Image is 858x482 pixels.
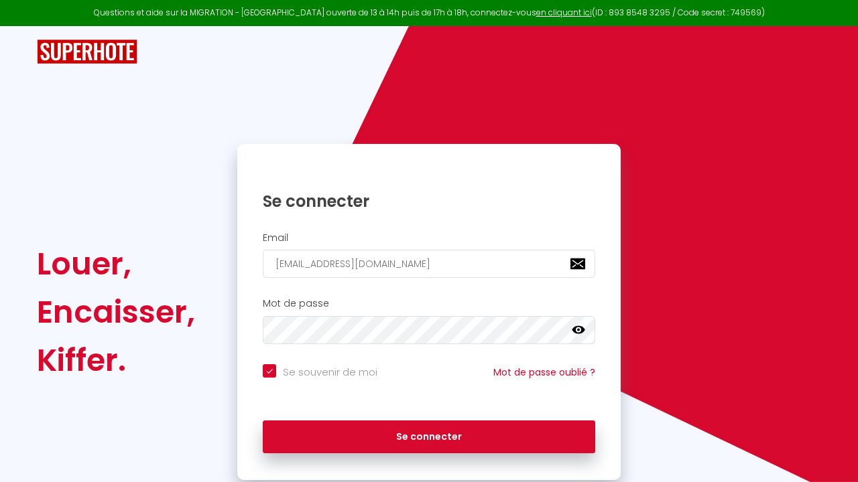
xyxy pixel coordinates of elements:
[263,250,595,278] input: Ton Email
[263,420,595,454] button: Se connecter
[37,288,195,336] div: Encaisser,
[37,39,137,64] img: SuperHote logo
[493,366,595,379] a: Mot de passe oublié ?
[263,298,595,309] h2: Mot de passe
[536,7,592,18] a: en cliquant ici
[263,232,595,244] h2: Email
[37,240,195,288] div: Louer,
[263,191,595,212] h1: Se connecter
[37,336,195,384] div: Kiffer.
